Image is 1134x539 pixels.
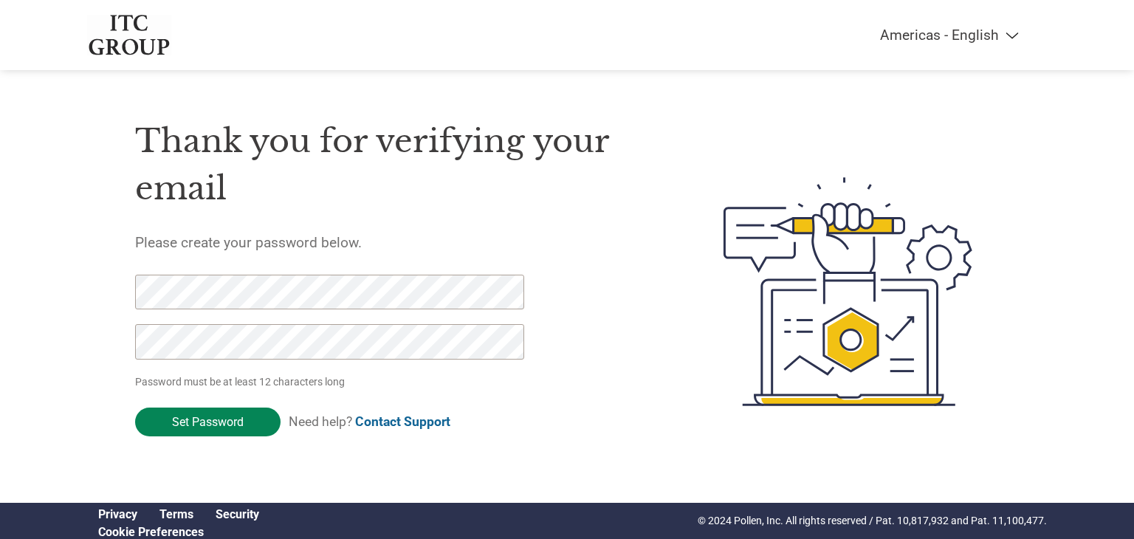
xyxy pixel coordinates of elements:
[159,507,193,521] a: Terms
[87,15,171,55] img: ITC Group
[135,234,653,251] h5: Please create your password below.
[697,96,1000,487] img: create-password
[355,414,450,429] a: Contact Support
[216,507,259,521] a: Security
[135,117,653,213] h1: Thank you for verifying your email
[135,374,529,390] p: Password must be at least 12 characters long
[87,525,270,539] div: Open Cookie Preferences Modal
[698,513,1047,529] p: © 2024 Pollen, Inc. All rights reserved / Pat. 10,817,932 and Pat. 11,100,477.
[135,408,281,436] input: Set Password
[289,414,450,429] span: Need help?
[98,507,137,521] a: Privacy
[98,525,204,539] a: Cookie Preferences, opens a dedicated popup modal window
